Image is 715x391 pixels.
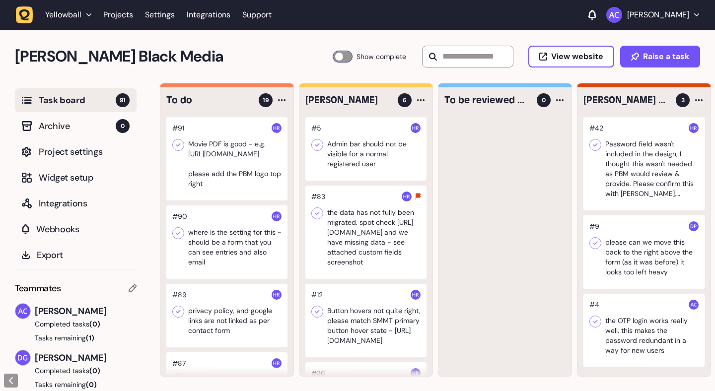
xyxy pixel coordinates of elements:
a: Projects [103,6,133,24]
span: (0) [86,380,97,389]
span: Raise a task [643,53,689,61]
span: (1) [86,333,94,342]
button: Widget setup [15,166,137,190]
span: Show complete [357,51,406,63]
span: Export [37,248,130,262]
button: Integrations [15,192,137,215]
img: Harry Robinson [272,123,282,133]
img: Harry Robinson [411,368,421,378]
span: 6 [403,96,407,105]
img: Ameet Chohan [689,300,699,310]
a: Support [242,10,272,20]
span: Webhooks [36,222,130,236]
img: Harry Robinson [689,123,699,133]
img: Harry Robinson [411,290,421,300]
span: (0) [89,366,100,375]
a: Settings [145,6,175,24]
img: Ameet Chohan [606,7,622,23]
span: [PERSON_NAME] [35,351,137,365]
span: Yellowball [45,10,81,20]
span: 91 [116,93,130,107]
button: Export [15,243,137,267]
span: Project settings [39,145,130,159]
span: Task board [39,93,116,107]
h4: Ameet / Dan [583,93,669,107]
span: Archive [39,119,116,133]
img: Harry Robinson [411,123,421,133]
iframe: LiveChat chat widget [668,344,710,386]
img: Harry Robinson [272,358,282,368]
img: Dan Pearson [689,221,699,231]
button: Task board91 [15,88,137,112]
span: 0 [542,96,546,105]
p: [PERSON_NAME] [627,10,689,20]
button: Raise a task [620,46,700,67]
button: Tasks remaining(1) [15,333,137,343]
span: 19 [263,96,269,105]
img: Harry Robinson [272,211,282,221]
button: View website [528,46,614,67]
span: 0 [116,119,130,133]
span: (0) [89,320,100,328]
span: 3 [681,96,685,105]
button: Tasks remaining(0) [15,380,137,390]
img: Harry Robinson [402,192,412,201]
span: Integrations [39,196,130,210]
button: [PERSON_NAME] [606,7,699,23]
button: Project settings [15,140,137,164]
button: Completed tasks(0) [15,319,129,329]
span: Teammates [15,281,61,295]
button: Archive0 [15,114,137,138]
button: Completed tasks(0) [15,366,129,376]
button: Webhooks [15,217,137,241]
span: [PERSON_NAME] [35,304,137,318]
button: Yellowball [16,6,97,24]
img: David Groombridge [15,350,30,365]
img: Harry Robinson [272,290,282,300]
h4: To be reviewed by Yellowball [444,93,530,107]
a: Integrations [187,6,230,24]
span: View website [551,53,603,61]
h2: Penny Black Media [15,45,333,68]
span: Widget setup [39,171,130,185]
h4: To do [166,93,252,107]
h4: Harry [305,93,391,107]
img: Ameet Chohan [15,304,30,319]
